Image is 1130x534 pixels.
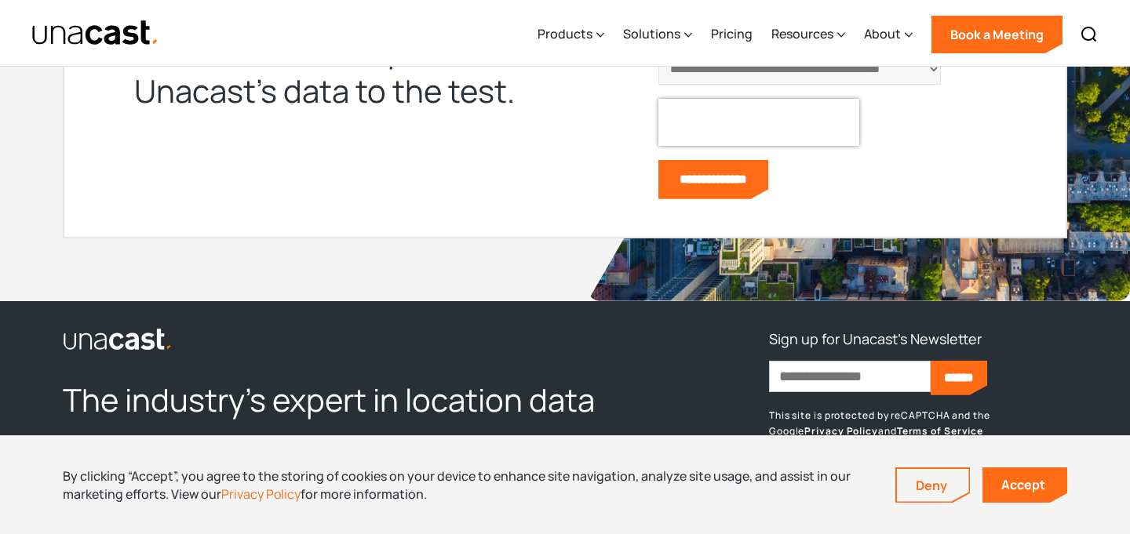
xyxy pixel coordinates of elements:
a: Deny [897,469,969,502]
div: Resources [771,24,833,43]
div: Solutions [623,24,680,43]
a: Pricing [711,2,753,67]
div: Resources [771,2,845,67]
h3: Sign up for Unacast's Newsletter [769,326,982,351]
div: Solutions [623,2,692,67]
p: This site is protected by reCAPTCHA and the Google and [769,408,1067,439]
div: Products [538,24,592,43]
div: Meet with us and put Unacast’s data to the test. [134,30,542,111]
div: About [864,2,913,67]
a: link to the homepage [63,326,638,351]
img: Unacast logo [63,328,173,351]
div: Products [538,2,604,67]
div: About [864,24,901,43]
a: Book a Meeting [931,16,1063,53]
a: Privacy Policy [221,485,301,503]
a: Privacy Policy [804,424,878,438]
a: Terms of Service [897,424,983,438]
h2: The industry’s expert in location data [63,380,638,420]
img: Unacast text logo [31,20,159,47]
iframe: reCAPTCHA [658,99,859,146]
div: By clicking “Accept”, you agree to the storing of cookies on your device to enhance site navigati... [63,467,872,503]
a: home [31,20,159,47]
a: Accept [982,467,1067,503]
img: Search icon [1080,25,1099,44]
